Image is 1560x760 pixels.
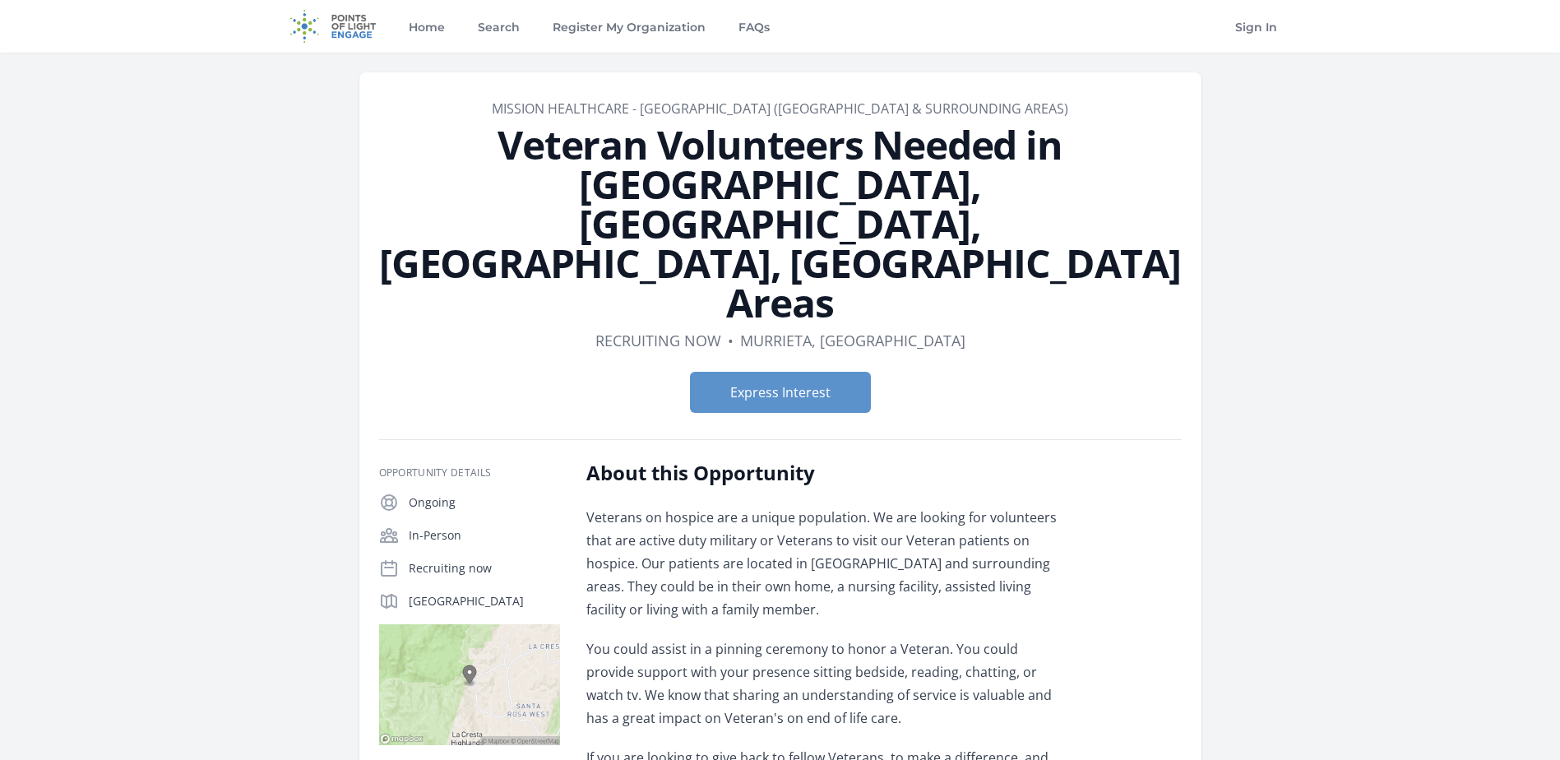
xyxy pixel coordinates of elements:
div: • [728,329,734,352]
p: Veterans on hospice are a unique population. We are looking for volunteers that are active duty m... [586,506,1067,621]
button: Express Interest [690,372,871,413]
p: You could assist in a pinning ceremony to honor a Veteran. You could provide support with your pr... [586,637,1067,730]
p: Recruiting now [409,560,560,577]
h1: Veteran Volunteers Needed in [GEOGRAPHIC_DATA], [GEOGRAPHIC_DATA], [GEOGRAPHIC_DATA], [GEOGRAPHIC... [379,125,1182,322]
img: Map [379,624,560,745]
p: [GEOGRAPHIC_DATA] [409,593,560,609]
a: Mission Healthcare - [GEOGRAPHIC_DATA] ([GEOGRAPHIC_DATA] & surrounding areas) [492,100,1068,118]
p: Ongoing [409,494,560,511]
h2: About this Opportunity [586,460,1067,486]
h3: Opportunity Details [379,466,560,480]
dd: Murrieta, [GEOGRAPHIC_DATA] [740,329,965,352]
dd: Recruiting now [595,329,721,352]
p: In-Person [409,527,560,544]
